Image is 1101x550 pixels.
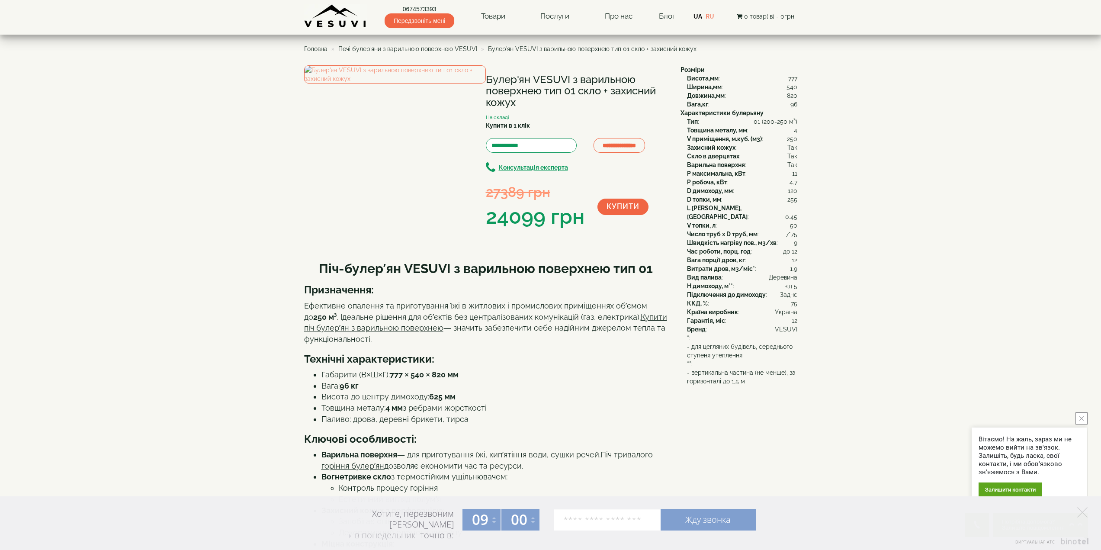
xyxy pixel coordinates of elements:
b: Тип [687,118,698,125]
span: Печі булер'яни з варильною поверхнею VESUVI [338,45,477,52]
button: 0 товар(ів) - 0грн [734,12,797,21]
span: 75 [791,299,797,308]
b: 250 м³ [313,312,337,322]
li: Висота до центру димоходу: [321,391,668,402]
div: : [687,195,797,204]
div: : [687,247,797,256]
b: 96 кг [340,381,359,390]
div: : [687,308,797,316]
span: Головна [304,45,327,52]
span: Передзвоніть мені [385,13,454,28]
span: 820 [787,91,797,100]
span: Так [787,161,797,169]
div: Залишити контакти [979,482,1042,497]
b: D димоходу, мм [687,187,733,194]
b: Час роботи, порц. год [687,248,751,255]
span: в понедельник [355,529,415,541]
div: : [687,282,797,290]
a: Жду звонка [661,509,756,531]
span: - для цегляних будівель, середнього ступеня утеплення [687,342,797,360]
b: Захисний кожух [687,144,735,151]
div: : [687,161,797,169]
div: 24099 грн [486,202,584,232]
div: 27389 грн [486,182,584,202]
span: Деревина [769,273,797,282]
span: 0 товар(ів) - 0грн [744,13,794,20]
span: 0.45 [785,212,797,221]
div: : [687,273,797,282]
b: Вага,кг [687,101,708,108]
b: Підключення до димоходу [687,291,766,298]
div: : [687,187,797,195]
b: Характеристики булерьяну [681,109,764,116]
b: Технічні характеристики: [304,353,434,365]
div: : [687,83,797,91]
div: : [687,74,797,83]
b: Варильна поверхня [321,450,397,459]
span: 12 [792,316,797,325]
span: 255 [787,195,797,204]
p: Ефективне опалення та приготування їжі в житлових і промислових приміщеннях об’ємом до . Ідеальне... [304,300,668,345]
span: 120 [788,187,797,195]
div: : [687,325,797,334]
span: Так [787,143,797,152]
div: : [687,290,797,299]
div: Вітаємо! На жаль, зараз ми не можемо вийти на зв'язок. Залишіть, будь ласка, свої контакти, і ми ... [979,435,1080,476]
span: Україна [775,308,797,316]
b: 4 мм [385,403,403,412]
div: : [687,316,797,325]
span: 11 [792,169,797,178]
li: — для приготування їжі, кип’ятіння води, сушки речей. дозволяє економити час та ресурси. [321,449,668,471]
div: : [687,334,797,342]
div: : [687,91,797,100]
label: Купити в 1 клік [486,121,530,130]
li: Вага: [321,380,668,392]
li: з термостійким ущільнювачем: [321,471,668,505]
div: : [687,342,797,368]
span: 12 [792,256,797,264]
b: Швидкість нагріву пов., м3/хв [687,239,777,246]
a: UA [693,13,702,20]
span: Так [787,152,797,161]
button: Купити [597,199,648,215]
b: 777 × 540 × 820 мм [390,370,459,379]
div: : [687,169,797,178]
a: 0674573393 [385,5,454,13]
span: 01 (200-250 м³) [754,117,797,126]
small: На складі [486,114,509,120]
a: Послуги [532,6,578,26]
span: Виртуальная АТС [1015,539,1055,545]
span: до 12 [783,247,797,256]
li: Контроль процесу горіння [339,482,668,494]
div: : [687,143,797,152]
div: : [687,178,797,187]
div: : [687,264,797,273]
li: Габарити (В×Ш×Г): [321,369,668,380]
div: : [687,221,797,230]
span: - вертикальна частина (не менше), за горизонталі до 1,5 м [687,368,797,386]
b: Довжина,мм [687,92,725,99]
img: Булер'ян VESUVI з варильною поверхнею тип 01 скло + захисний кожух [304,65,486,84]
b: Варильна поверхня [687,161,745,168]
b: D топки, мм [687,196,721,203]
img: content [304,4,367,28]
b: Гарантія, міс [687,317,725,324]
a: RU [706,13,714,20]
span: 00 [511,510,527,529]
div: Хотите, перезвоним [PERSON_NAME] точно в: [339,508,454,542]
a: Товари [472,6,514,26]
b: Висота,мм [687,75,719,82]
b: Товщина металу, мм [687,127,747,134]
b: P робоча, кВт [687,179,727,186]
b: Ключові особливості: [304,433,417,445]
div: : [687,238,797,247]
b: Витрати дров, м3/міс* [687,265,755,272]
b: ККД, % [687,300,708,307]
div: : [687,299,797,308]
div: : [687,204,797,221]
span: 250 [787,135,797,143]
span: Булер'ян VESUVI з варильною поверхнею тип 01 скло + захисний кожух [488,45,697,52]
b: Вид палива [687,274,722,281]
li: Естетичний вигляд полум’я [339,494,668,505]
